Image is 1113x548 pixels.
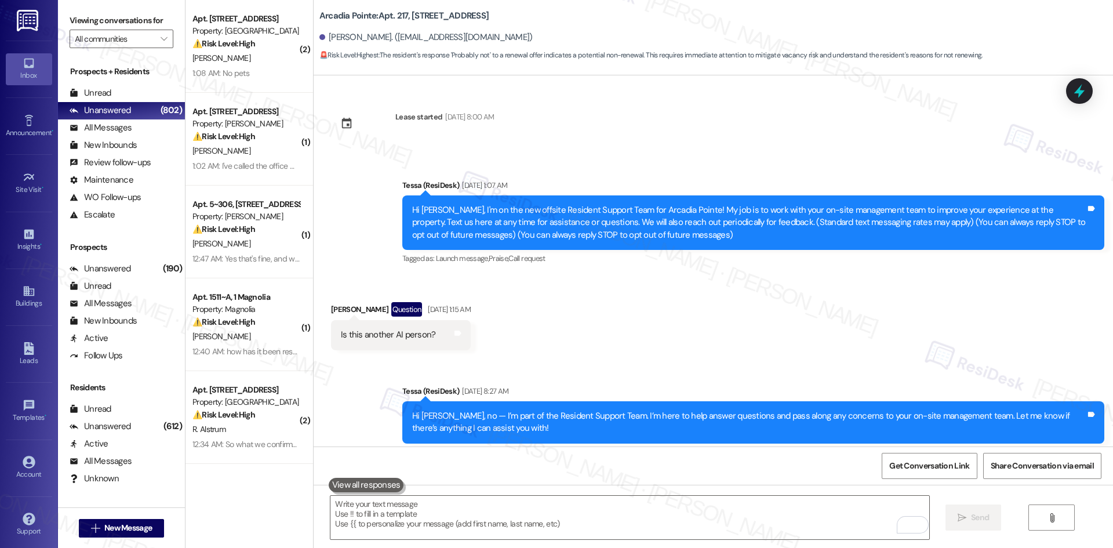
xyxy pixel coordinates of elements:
span: : The resident's response 'Probably not' to a renewal offer indicates a potential non-renewal. Th... [319,49,983,61]
div: Is this another AI person? [341,329,436,341]
div: [DATE] 1:07 AM [459,179,507,191]
button: Get Conversation Link [882,453,977,479]
span: Share Conversation via email [991,460,1094,472]
div: Property: [PERSON_NAME] [192,118,300,130]
div: Apt. 5~306, [STREET_ADDRESS] [192,198,300,211]
div: Hi [PERSON_NAME], I'm on the new offsite Resident Support Team for Arcadia Pointe! My job is to w... [412,204,1086,241]
div: Tessa (ResiDesk) [402,179,1104,195]
span: • [45,412,46,420]
div: Unanswered [70,263,131,275]
div: [DATE] 8:27 AM [459,385,508,397]
textarea: To enrich screen reader interactions, please activate Accessibility in Grammarly extension settings [330,496,929,539]
span: New Message [104,522,152,534]
span: [PERSON_NAME] [192,331,250,342]
a: Buildings [6,281,52,313]
a: Templates • [6,395,52,427]
span: [PERSON_NAME] [192,53,250,63]
div: Active [70,332,108,344]
div: [DATE] 1:15 AM [425,303,471,315]
span: Send [971,511,989,524]
span: R. Alstrum [192,424,225,434]
div: [PERSON_NAME]. ([EMAIL_ADDRESS][DOMAIN_NAME]) [319,31,533,43]
span: • [40,241,42,249]
div: All Messages [70,122,132,134]
a: Insights • [6,224,52,256]
div: Unread [70,403,111,415]
div: All Messages [70,297,132,310]
div: Property: [PERSON_NAME] [192,211,300,223]
div: New Inbounds [70,139,137,151]
div: Unread [70,280,111,292]
strong: 🚨 Risk Level: Highest [319,50,379,60]
strong: ⚠️ Risk Level: High [192,224,255,234]
div: 12:40 AM: how has it been resolved if I don't get a refund? [192,346,385,357]
div: [PERSON_NAME] [331,302,471,321]
div: 1:02 AM: I've called the office with no luck can someone please call me [192,161,427,171]
div: Escalate [70,209,115,221]
div: Lease started [395,111,443,123]
div: Unknown [70,473,119,485]
div: Residents [58,382,185,394]
i:  [1047,513,1056,522]
div: Tagged as: [402,444,1104,460]
input: All communities [75,30,155,48]
div: Unanswered [70,420,131,433]
span: Get Conversation Link [889,460,969,472]
div: Unread [70,87,111,99]
span: Praise , [489,253,508,263]
div: Property: [GEOGRAPHIC_DATA] [192,25,300,37]
span: • [52,127,53,135]
div: Review follow-ups [70,157,151,169]
b: Arcadia Pointe: Apt. 217, [STREET_ADDRESS] [319,10,489,22]
span: Call request [508,253,545,263]
a: Inbox [6,53,52,85]
span: • [42,184,43,192]
i:  [958,513,966,522]
div: (190) [160,260,185,278]
div: Prospects [58,241,185,253]
i:  [161,34,167,43]
i:  [91,524,100,533]
button: Send [945,505,1002,531]
div: (802) [158,101,185,119]
div: 1:08 AM: No pets [192,68,249,78]
strong: ⚠️ Risk Level: High [192,131,255,141]
div: Apt. [STREET_ADDRESS] [192,106,300,118]
div: Hi [PERSON_NAME], no — I’m part of the Resident Support Team. I’m here to help answer questions a... [412,410,1086,435]
div: Follow Ups [70,350,123,362]
div: Tagged as: [402,250,1104,267]
label: Viewing conversations for [70,12,173,30]
strong: ⚠️ Risk Level: High [192,38,255,49]
div: [DATE] 8:00 AM [442,111,494,123]
div: Active [70,438,108,450]
div: Apt. 1511~A, 1 Magnolia [192,291,300,303]
div: New Inbounds [70,315,137,327]
button: New Message [79,519,165,538]
div: 12:47 AM: Yes that's fine, and we don't have any pets [192,253,367,264]
div: Question [391,302,422,317]
div: (612) [161,418,185,436]
div: Unanswered [70,104,131,117]
div: WO Follow-ups [70,191,141,204]
button: Share Conversation via email [983,453,1101,479]
div: Apt. [STREET_ADDRESS] [192,384,300,396]
strong: ⚠️ Risk Level: High [192,409,255,420]
div: Maintenance [70,174,133,186]
a: Account [6,452,52,484]
div: Prospects + Residents [58,66,185,78]
a: Support [6,509,52,540]
div: All Messages [70,455,132,467]
div: Property: Magnolia [192,303,300,315]
span: Launch message , [436,253,489,263]
a: Site Visit • [6,168,52,199]
div: Tessa (ResiDesk) [402,385,1104,401]
div: Apt. [STREET_ADDRESS] [192,13,300,25]
img: ResiDesk Logo [17,10,41,31]
div: Property: [GEOGRAPHIC_DATA] [192,396,300,408]
span: [PERSON_NAME] [192,238,250,249]
span: [PERSON_NAME] [192,146,250,156]
strong: ⚠️ Risk Level: High [192,317,255,327]
a: Leads [6,339,52,370]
